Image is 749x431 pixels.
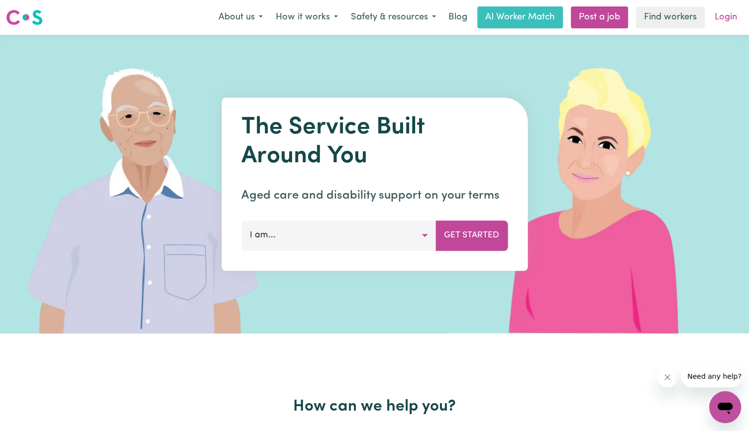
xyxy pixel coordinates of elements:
button: I am... [241,220,436,250]
a: Find workers [636,6,705,28]
a: Blog [442,6,473,28]
h2: How can we help you? [52,397,697,416]
img: Careseekers logo [6,8,43,26]
a: Login [709,6,743,28]
iframe: Button to launch messaging window [709,391,741,423]
h1: The Service Built Around You [241,113,508,171]
button: Safety & resources [344,7,442,28]
p: Aged care and disability support on your terms [241,187,508,205]
a: Post a job [571,6,628,28]
a: AI Worker Match [477,6,563,28]
button: About us [212,7,269,28]
button: Get Started [435,220,508,250]
iframe: Message from company [681,365,741,387]
button: How it works [269,7,344,28]
a: Careseekers logo [6,6,43,29]
span: Need any help? [6,7,60,15]
iframe: Close message [657,367,677,387]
